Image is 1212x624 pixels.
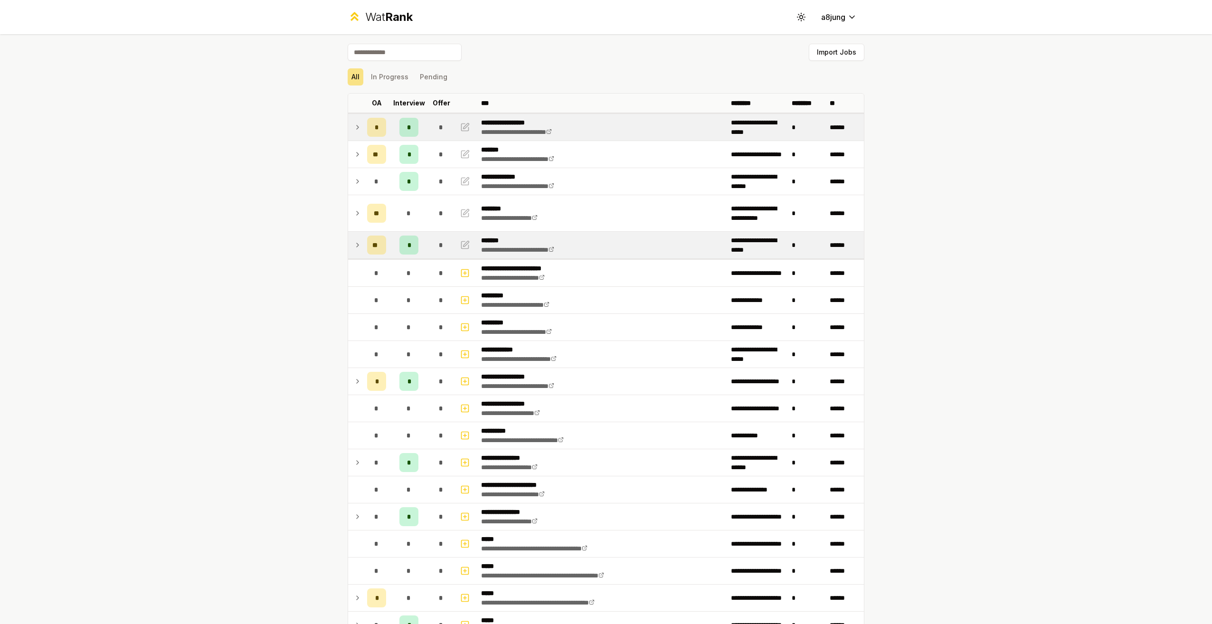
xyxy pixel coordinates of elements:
p: Offer [433,98,450,108]
button: a8jung [814,9,864,26]
button: All [348,68,363,85]
p: Interview [393,98,425,108]
button: Import Jobs [809,44,864,61]
div: Wat [365,9,413,25]
span: Rank [385,10,413,24]
a: WatRank [348,9,413,25]
p: OA [372,98,382,108]
span: a8jung [821,11,845,23]
button: Pending [416,68,451,85]
button: In Progress [367,68,412,85]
